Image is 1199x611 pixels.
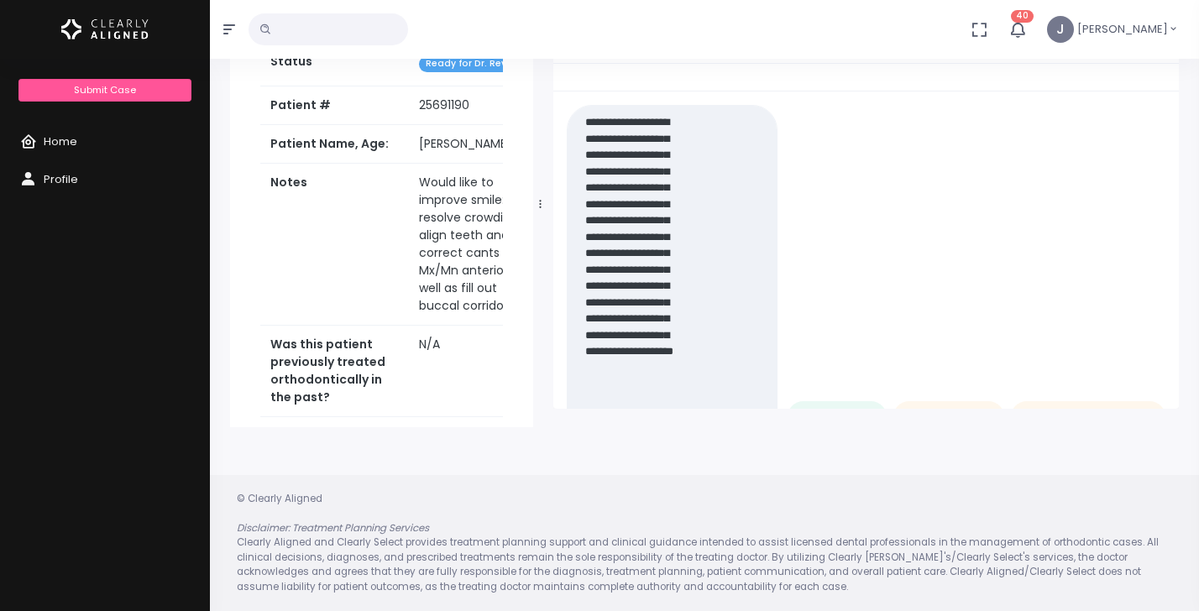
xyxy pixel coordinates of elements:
th: Was this patient previously treated orthodontically in the past? [260,326,409,417]
td: No [409,417,546,526]
span: 40 [1011,10,1034,23]
span: Submit Case [74,83,136,97]
td: 25691190 [409,86,546,125]
em: Disclaimer: Treatment Planning Services [237,521,429,535]
td: [PERSON_NAME], 51 [409,125,546,164]
span: [PERSON_NAME] [1077,21,1168,38]
a: Add Files [744,404,764,434]
th: Status [260,43,409,86]
th: Patient # [260,86,409,125]
img: Logo Horizontal [61,12,149,47]
td: N/A [409,326,546,417]
button: Finish Case [788,401,887,432]
span: Home [44,133,77,149]
th: Patient Name, Age: [260,125,409,164]
button: Ask Question [893,401,1004,432]
div: © Clearly Aligned Clearly Aligned and Clearly Select provides treatment planning support and clin... [220,492,1189,595]
span: Ready for Dr. Review [419,56,529,72]
button: Request Modification [1011,401,1165,432]
span: J [1047,16,1074,43]
a: Submit Case [18,79,191,102]
td: Would like to improve smile: resolve crowding, align teeth and correct cants Mx/Mn anterior, as w... [409,164,546,326]
th: Notes [260,164,409,326]
span: Profile [44,171,78,187]
th: Are you planning any restorative/esthetic treatment? If yes, what are you planning? [260,417,409,526]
